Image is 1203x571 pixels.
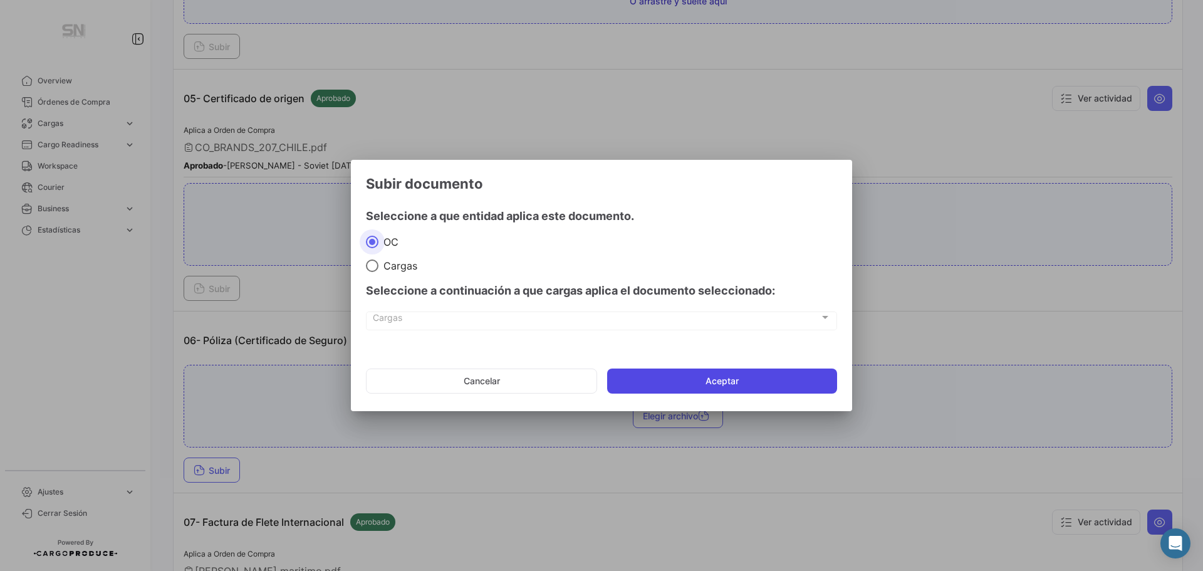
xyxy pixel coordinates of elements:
div: Abrir Intercom Messenger [1160,528,1190,558]
button: Aceptar [607,369,837,394]
button: Cancelar [366,369,597,394]
h4: Seleccione a continuación a que cargas aplica el documento seleccionado: [366,282,837,300]
h4: Seleccione a que entidad aplica este documento. [366,207,837,225]
h3: Subir documento [366,175,837,192]
span: Cargas [373,315,820,325]
span: OC [378,236,398,248]
span: Cargas [378,259,417,272]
